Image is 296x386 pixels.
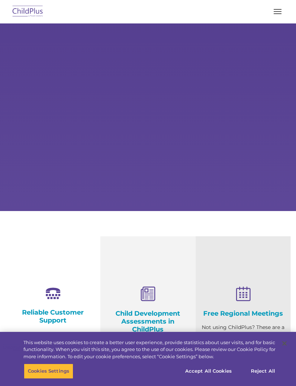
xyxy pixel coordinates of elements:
button: Accept All Cookies [181,364,236,379]
h4: Reliable Customer Support [11,308,95,324]
h4: Child Development Assessments in ChildPlus [106,310,190,333]
button: Cookies Settings [24,364,73,379]
img: ChildPlus by Procare Solutions [11,3,45,20]
div: This website uses cookies to create a better user experience, provide statistics about user visit... [23,339,275,360]
button: Close [277,335,292,351]
button: Reject All [240,364,286,379]
h4: Free Regional Meetings [201,310,285,317]
p: Not using ChildPlus? These are a great opportunity to network and learn from ChildPlus users. Fin... [201,323,285,368]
